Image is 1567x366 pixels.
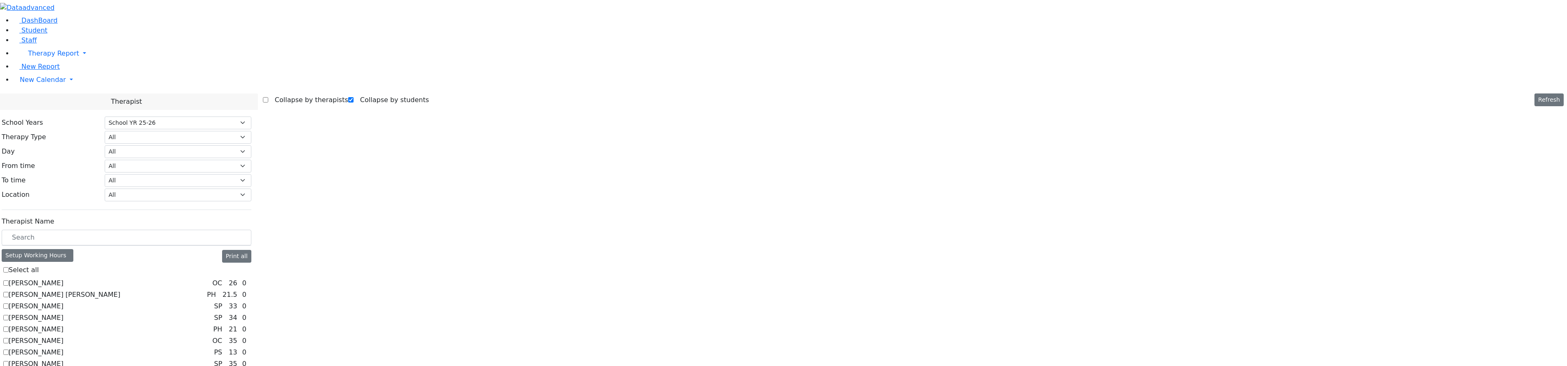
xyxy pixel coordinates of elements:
div: 0 [241,301,248,311]
label: School Years [2,118,43,128]
label: [PERSON_NAME] [9,347,63,357]
div: OC [209,336,226,346]
span: New Calendar [20,76,66,84]
div: 0 [241,336,248,346]
span: New Report [21,63,60,70]
label: Select all [9,265,39,275]
a: New Report [13,63,60,70]
label: [PERSON_NAME] [9,278,63,288]
div: 33 [227,301,239,311]
div: 21 [227,324,239,334]
div: PH [210,324,226,334]
a: Student [13,26,47,34]
label: Collapse by therapists [268,93,348,107]
div: SP [211,313,225,323]
label: Collapse by students [354,93,429,107]
span: DashBoard [21,16,58,24]
div: Setup Working Hours [2,249,73,262]
label: From time [2,161,35,171]
div: 0 [241,313,248,323]
span: Therapist [111,97,142,107]
div: PH [204,290,219,300]
div: 13 [227,347,239,357]
div: 0 [241,324,248,334]
label: Therapy Type [2,132,46,142]
label: Therapist Name [2,217,54,226]
label: To time [2,175,26,185]
label: [PERSON_NAME] [PERSON_NAME] [9,290,120,300]
button: Refresh [1534,93,1564,106]
div: 0 [241,347,248,357]
input: Search [2,230,251,245]
div: 0 [241,290,248,300]
a: Therapy Report [13,45,1567,62]
div: 35 [227,336,239,346]
div: 34 [227,313,239,323]
div: 21.5 [221,290,239,300]
span: Student [21,26,47,34]
button: Print all [222,250,251,263]
label: Location [2,190,30,200]
label: Day [2,147,15,156]
div: OC [209,278,226,288]
label: [PERSON_NAME] [9,301,63,311]
div: 0 [241,278,248,288]
label: [PERSON_NAME] [9,324,63,334]
div: SP [211,301,225,311]
a: Staff [13,36,37,44]
span: Therapy Report [28,49,79,57]
a: DashBoard [13,16,58,24]
label: [PERSON_NAME] [9,336,63,346]
div: 26 [227,278,239,288]
span: Staff [21,36,37,44]
label: [PERSON_NAME] [9,313,63,323]
div: PS [211,347,225,357]
a: New Calendar [13,72,1567,88]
